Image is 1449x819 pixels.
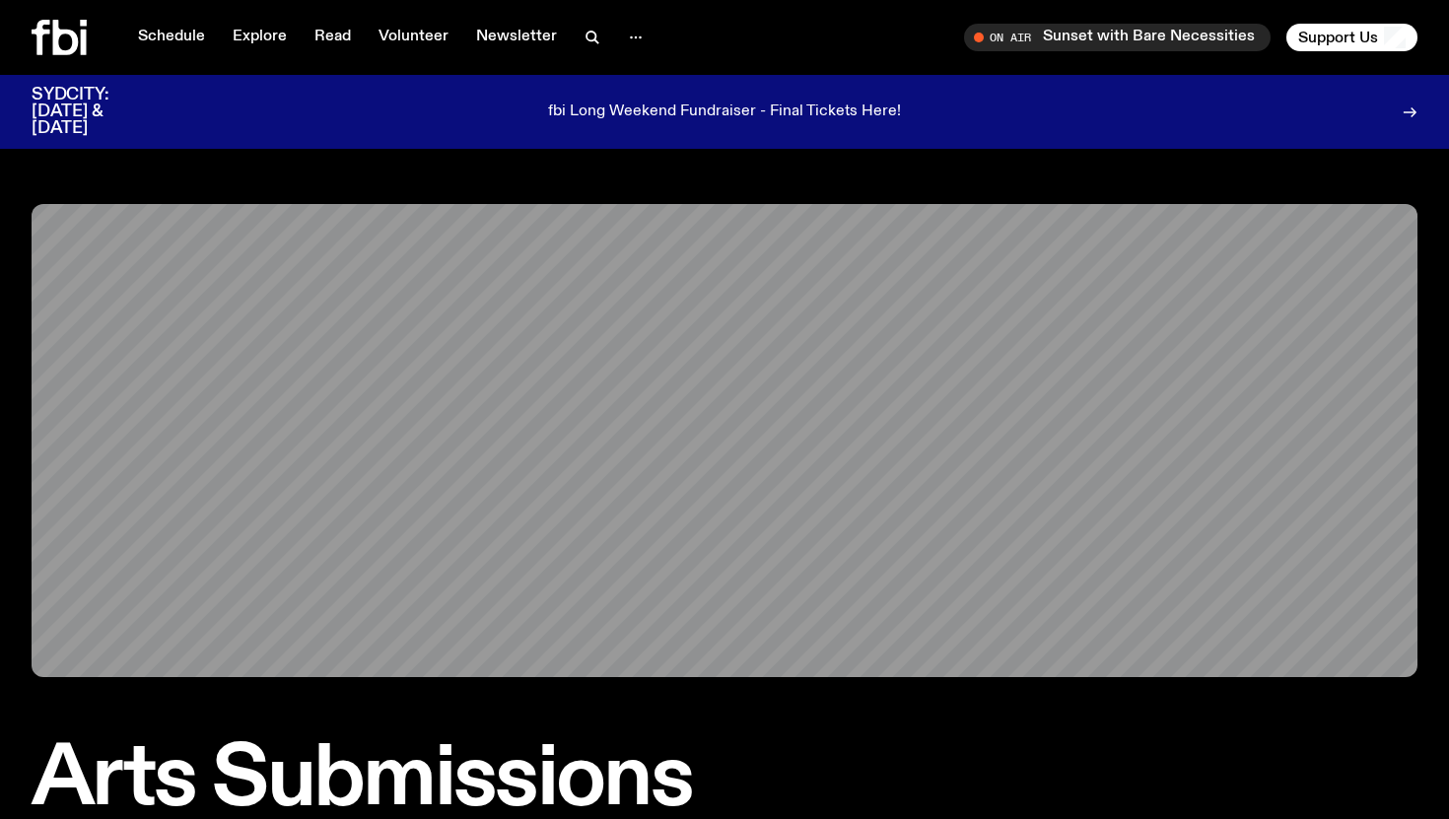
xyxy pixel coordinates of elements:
a: Volunteer [367,24,460,51]
a: Schedule [126,24,217,51]
button: On AirSunset with Bare Necessities [964,24,1271,51]
a: Newsletter [464,24,569,51]
p: fbi Long Weekend Fundraiser - Final Tickets Here! [548,103,901,121]
a: Read [303,24,363,51]
button: Support Us [1286,24,1417,51]
span: Support Us [1298,29,1378,46]
h3: SYDCITY: [DATE] & [DATE] [32,87,158,137]
a: Explore [221,24,299,51]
